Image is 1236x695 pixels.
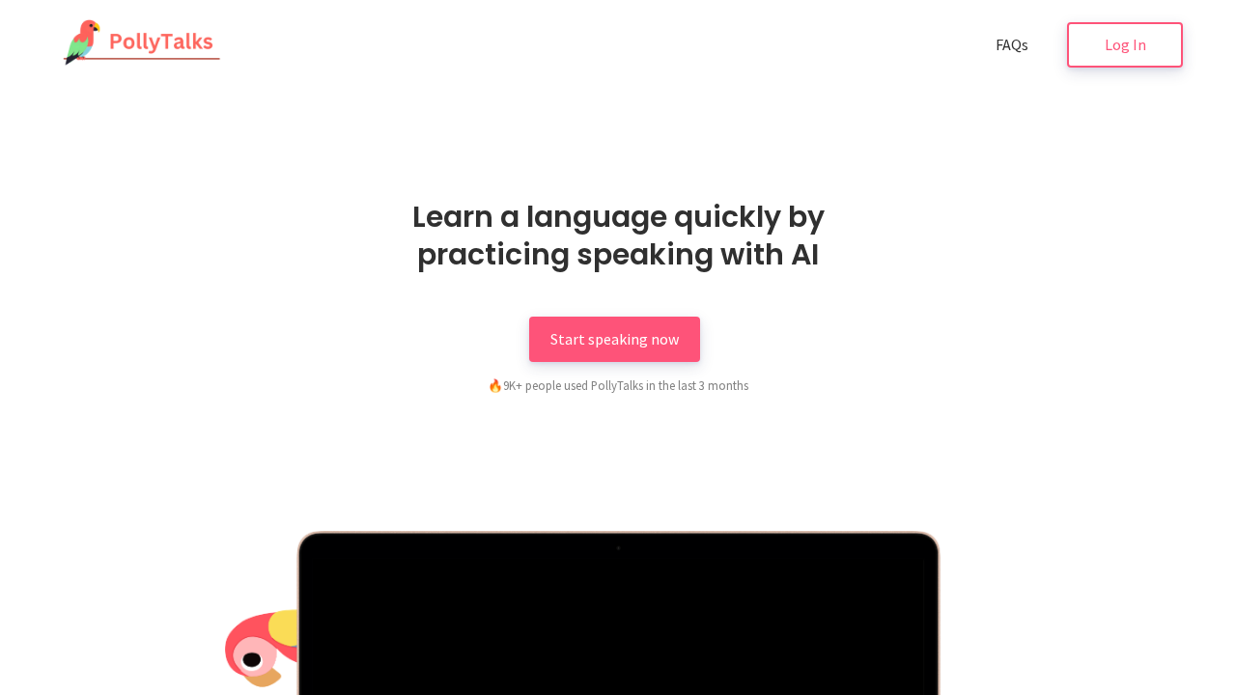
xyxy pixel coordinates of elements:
h1: Learn a language quickly by practicing speaking with AI [352,198,884,273]
span: FAQs [996,35,1028,54]
a: Log In [1067,22,1183,68]
a: FAQs [974,22,1050,68]
a: Start speaking now [529,317,700,362]
span: fire [488,377,503,393]
span: Start speaking now [550,329,679,348]
div: 9K+ people used PollyTalks in the last 3 months [386,375,850,395]
span: Log In [1105,35,1146,54]
img: PollyTalks Logo [53,19,221,68]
